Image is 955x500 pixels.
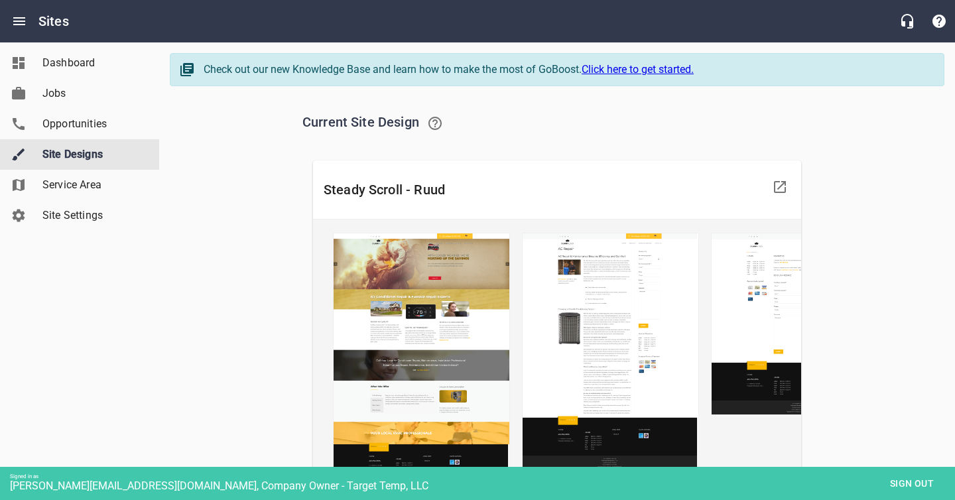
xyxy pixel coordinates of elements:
a: Learn about our recommended Site updates [419,107,451,139]
div: [PERSON_NAME][EMAIL_ADDRESS][DOMAIN_NAME], Company Owner - Target Temp, LLC [10,479,955,492]
h6: Steady Scroll - Ruud [324,179,764,200]
button: Support Portal [923,5,955,37]
a: Click here to get started. [582,63,694,76]
div: Check out our new Knowledge Base and learn how to make the most of GoBoost. [204,62,930,78]
button: Open drawer [3,5,35,37]
span: Site Settings [42,208,143,223]
button: Sign out [879,471,945,496]
img: steady-scroll-ruud.png [333,233,510,497]
div: Signed in as [10,473,955,479]
span: Dashboard [42,55,143,71]
img: steady-scroll-ruud-air-conditioning.png [522,233,699,470]
button: Live Chat [891,5,923,37]
span: Jobs [42,86,143,101]
span: Opportunities [42,116,143,132]
h6: Sites [38,11,69,32]
span: Service Area [42,177,143,193]
h6: Current Site Design [302,107,812,139]
img: steady-scroll-ruud-contact-us.png [711,233,888,415]
a: Visit Site [764,171,796,203]
span: Site Designs [42,147,143,162]
span: Sign out [884,475,940,492]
